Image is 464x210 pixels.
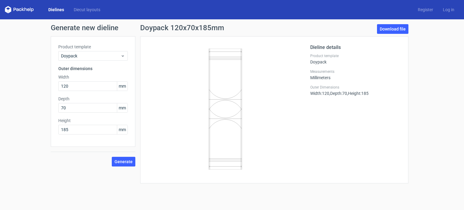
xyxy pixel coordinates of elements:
label: Product template [310,53,401,58]
span: , Depth : 70 [329,91,347,96]
h3: Outer dimensions [58,66,128,72]
h2: Dieline details [310,44,401,51]
a: Diecut layouts [69,7,105,13]
span: Width : 120 [310,91,329,96]
label: Height [58,118,128,124]
div: Millimeters [310,69,401,80]
a: Download file [377,24,408,34]
a: Register [413,7,438,13]
a: Log in [438,7,459,13]
label: Product template [58,44,128,50]
span: , Height : 185 [347,91,369,96]
span: mm [117,82,127,91]
button: Generate [112,157,135,166]
span: mm [117,125,127,134]
div: Doypack [310,53,401,64]
h1: Generate new dieline [51,24,413,31]
span: Doypack [61,53,121,59]
span: mm [117,103,127,112]
label: Measurements [310,69,401,74]
span: Generate [114,160,133,164]
a: Dielines [43,7,69,13]
label: Width [58,74,128,80]
label: Depth [58,96,128,102]
h1: Doypack 120x70x185mm [140,24,224,31]
label: Outer Dimensions [310,85,401,90]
